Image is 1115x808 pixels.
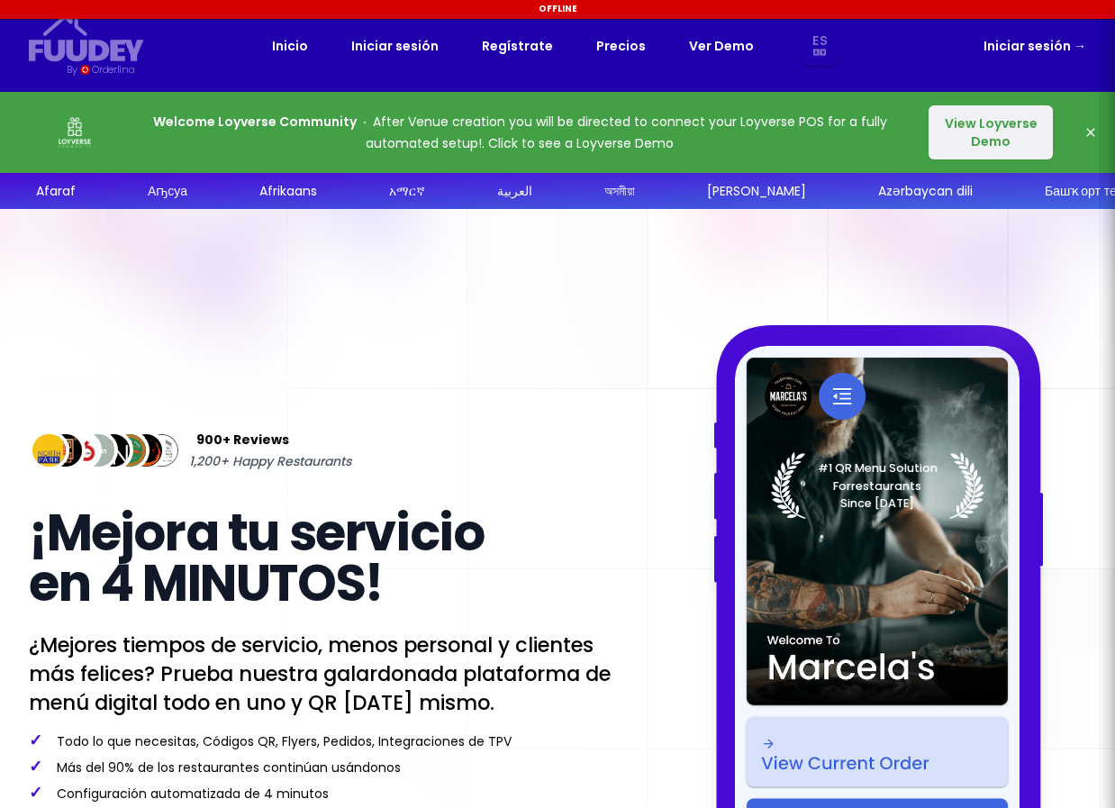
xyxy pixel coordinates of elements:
span: 900+ Reviews [196,429,289,450]
p: Todo lo que necesitas, Códigos QR, Flyers, Pedidos, Integraciones de TPV [29,731,634,750]
div: Dominio [95,106,138,118]
div: [PERSON_NAME]: [DOMAIN_NAME] [47,47,258,61]
div: Afrikaans [242,182,300,201]
img: Review Img [29,431,69,471]
img: Review Img [94,431,134,471]
div: অসমীয়া [587,182,618,201]
a: Precios [596,35,646,57]
img: tab_domain_overview_orange.svg [75,104,89,119]
div: [PERSON_NAME] [690,182,789,201]
div: Башҡорт теле [1028,182,1113,201]
p: ¿Mejores tiempos de servicio, menos personal y clientes más felices? Prueba nuestra galardonada p... [29,631,634,717]
div: Afaraf [19,182,59,201]
img: Review Img [141,431,182,471]
strong: Welcome Loyverse Community [153,113,357,131]
div: By [67,62,77,77]
p: Configuración automatizada de 4 minutos [29,784,634,803]
a: Regístrate [482,35,553,57]
img: Review Img [126,431,167,471]
img: logo_orange.svg [29,29,43,43]
a: Inicio [272,35,308,57]
div: v 4.0.25 [50,29,88,43]
div: አማርኛ [372,182,408,201]
img: Review Img [45,431,86,471]
a: Iniciar sesión [984,35,1086,57]
span: ✓ [29,729,42,751]
div: Palabras clave [212,106,286,118]
img: Review Img [110,431,150,471]
img: website_grey.svg [29,47,43,61]
button: View Loyverse Demo [929,105,1053,159]
span: ✓ [29,781,42,803]
div: Azərbaycan dili [861,182,956,201]
a: Ver Demo [689,35,754,57]
span: ¡Mejora tu servicio en 4 MINUTOS! [29,497,484,619]
img: tab_keywords_by_traffic_grey.svg [192,104,206,119]
a: Iniciar sesión [351,35,439,57]
img: Review Img [61,431,102,471]
div: Аҧсуа [131,182,170,201]
span: ✓ [29,755,42,777]
img: Laurel [771,452,984,519]
p: After Venue creation you will be directed to connect your Loyverse POS for a fully automated setu... [137,111,902,154]
span: 1,200+ Happy Restaurants [189,450,351,472]
img: Review Img [77,431,118,471]
div: العربية [480,182,515,201]
span: → [1074,37,1086,55]
div: Orderlina [92,62,134,77]
div: Offline [3,3,1112,15]
p: Más del 90% de los restaurantes continúan usándonos [29,758,634,776]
